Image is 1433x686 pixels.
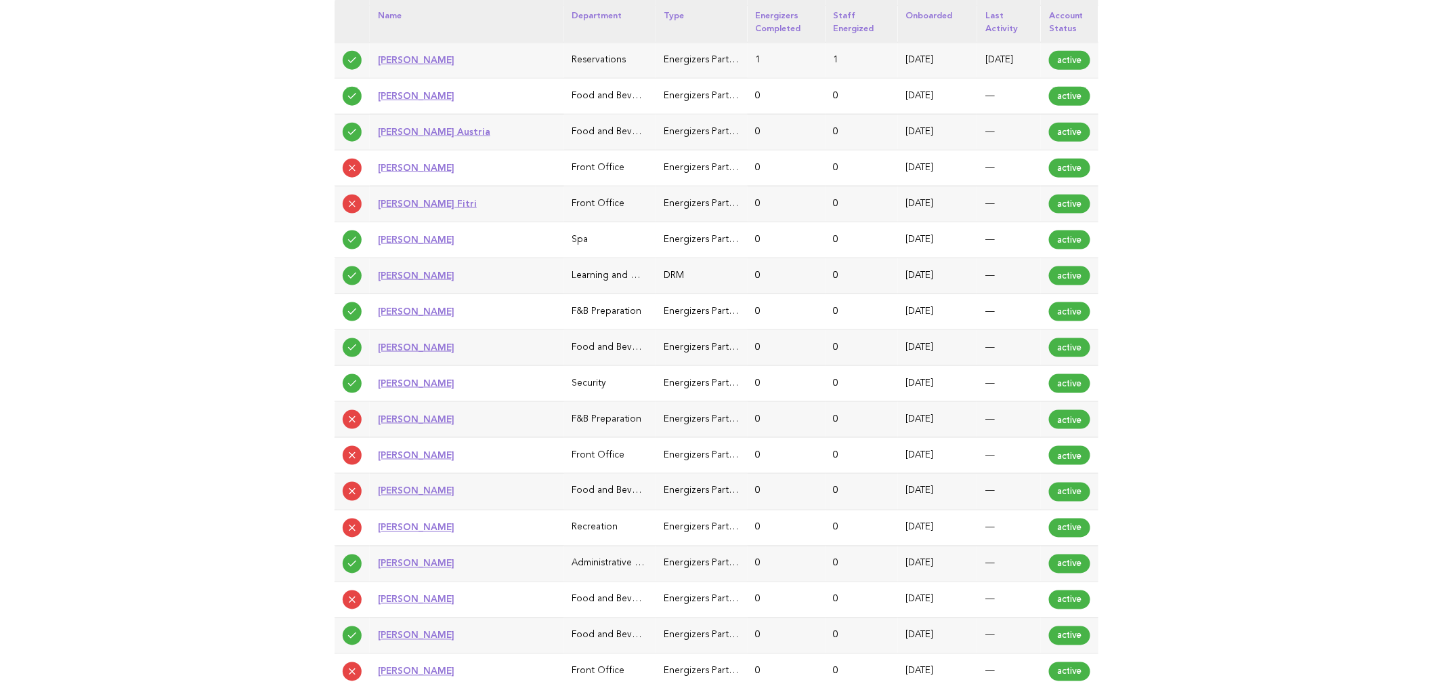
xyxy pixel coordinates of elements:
td: 0 [748,438,826,474]
td: — [977,546,1041,582]
span: Front Office [572,451,625,460]
span: active [1049,159,1090,178]
span: Energizers Participant [664,92,757,100]
span: Energizers Participant [664,235,757,244]
span: Energizers Participant [664,199,757,208]
td: [DATE] [898,150,977,186]
td: 0 [826,222,898,258]
td: 0 [748,222,826,258]
span: F&B Preparation [572,307,642,316]
a: [PERSON_NAME] [378,90,454,101]
span: active [1049,662,1090,681]
td: — [977,366,1041,402]
span: Food and Beverage [572,127,658,136]
span: Energizers Participant [664,487,757,496]
td: 1 [826,42,898,78]
span: active [1049,483,1090,502]
td: 0 [826,438,898,474]
td: — [977,258,1041,294]
td: [DATE] [977,42,1041,78]
span: active [1049,626,1090,645]
a: [PERSON_NAME] [378,270,454,281]
td: 0 [748,294,826,330]
td: — [977,78,1041,114]
a: [PERSON_NAME] [378,162,454,173]
span: Front Office [572,199,625,208]
td: 0 [826,474,898,510]
td: — [977,330,1041,366]
td: 0 [826,294,898,330]
span: Energizers Participant [664,343,757,352]
td: [DATE] [898,366,977,402]
td: 0 [748,186,826,222]
td: [DATE] [898,582,977,618]
td: 0 [748,474,826,510]
span: Recreation [572,523,618,532]
span: active [1049,338,1090,357]
td: [DATE] [898,78,977,114]
td: [DATE] [898,438,977,474]
span: Energizers Participant [664,307,757,316]
a: [PERSON_NAME] [378,54,454,65]
td: 0 [826,618,898,653]
a: [PERSON_NAME] [378,306,454,317]
span: Food and Beverage [572,595,658,604]
span: active [1049,446,1090,465]
span: active [1049,266,1090,285]
td: — [977,222,1041,258]
span: Administrative & General (Executive Office, HR, IT, Finance) [572,559,824,568]
td: 0 [826,258,898,294]
span: Energizers Participant [664,379,757,388]
td: 0 [748,510,826,546]
span: active [1049,51,1090,70]
span: Front Office [572,163,625,172]
span: Food and Beverage [572,343,658,352]
td: — [977,402,1041,438]
a: [PERSON_NAME] [378,342,454,352]
span: Learning and Development [572,271,689,280]
td: — [977,438,1041,474]
span: F&B Preparation [572,415,642,424]
span: Energizers Participant [664,559,757,568]
td: 1 [748,42,826,78]
td: [DATE] [898,402,977,438]
td: [DATE] [898,618,977,653]
span: Energizers Participant [664,631,757,640]
a: [PERSON_NAME] [378,594,454,605]
span: active [1049,374,1090,393]
td: — [977,618,1041,653]
td: — [977,150,1041,186]
td: [DATE] [898,186,977,222]
td: 0 [748,618,826,653]
span: Front Office [572,667,625,676]
a: [PERSON_NAME] [378,378,454,388]
span: Energizers Participant [664,415,757,424]
a: [PERSON_NAME] [378,522,454,533]
span: DRM [664,271,684,280]
td: 0 [826,330,898,366]
a: [PERSON_NAME] [378,413,454,424]
td: [DATE] [898,546,977,582]
td: [DATE] [898,258,977,294]
span: Energizers Participant [664,667,757,676]
td: 0 [748,78,826,114]
td: — [977,186,1041,222]
td: [DATE] [898,222,977,258]
span: Spa [572,235,589,244]
td: 0 [748,150,826,186]
td: 0 [748,330,826,366]
span: Energizers Participant [664,56,757,64]
a: [PERSON_NAME] [378,630,454,641]
a: [PERSON_NAME] Fitri [378,198,477,209]
td: — [977,582,1041,618]
span: active [1049,554,1090,573]
span: active [1049,195,1090,214]
td: 0 [748,366,826,402]
span: Energizers Participant [664,163,757,172]
td: 0 [826,186,898,222]
td: — [977,114,1041,150]
span: Energizers Participant [664,595,757,604]
a: [PERSON_NAME] [378,485,454,496]
span: active [1049,123,1090,142]
span: Energizers Participant [664,127,757,136]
